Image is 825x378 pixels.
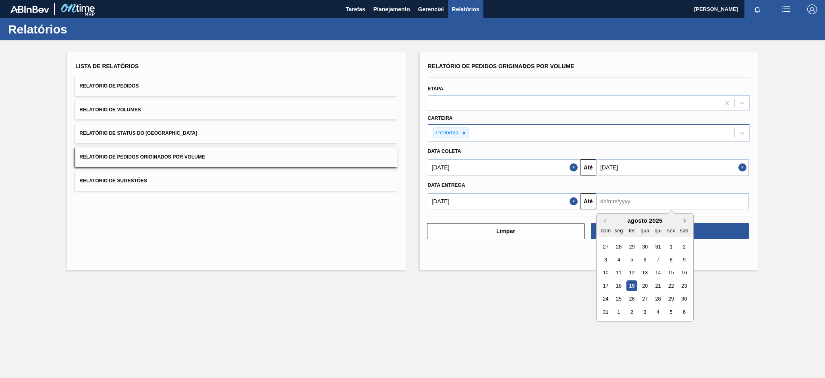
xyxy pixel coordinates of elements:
div: Choose quinta-feira, 21 de agosto de 2025 [653,280,663,291]
div: Choose sexta-feira, 1 de agosto de 2025 [665,241,676,252]
label: Carteira [428,115,453,121]
div: sab [679,225,690,236]
div: Choose domingo, 31 de agosto de 2025 [600,307,611,317]
div: Choose quarta-feira, 6 de agosto de 2025 [640,254,651,265]
div: Choose quinta-feira, 14 de agosto de 2025 [653,267,663,278]
input: dd/mm/yyyy [596,159,749,175]
div: Choose quarta-feira, 27 de agosto de 2025 [640,293,651,304]
input: dd/mm/yyyy [596,193,749,209]
button: Previous Month [601,218,606,223]
span: Lista de Relatórios [75,63,139,69]
span: Relatório de Pedidos Originados por Volume [428,63,574,69]
div: Choose sábado, 16 de agosto de 2025 [679,267,690,278]
div: Choose domingo, 24 de agosto de 2025 [600,293,611,304]
div: Choose terça-feira, 26 de agosto de 2025 [626,293,637,304]
div: Choose quinta-feira, 31 de julho de 2025 [653,241,663,252]
div: Choose segunda-feira, 28 de julho de 2025 [614,241,624,252]
button: Next Month [684,218,689,223]
div: dom [600,225,611,236]
div: Choose sexta-feira, 8 de agosto de 2025 [665,254,676,265]
div: Choose sábado, 6 de setembro de 2025 [679,307,690,317]
span: Relatórios [452,4,479,14]
div: Choose quinta-feira, 28 de agosto de 2025 [653,293,663,304]
button: Notificações [744,4,770,15]
div: Choose quinta-feira, 4 de setembro de 2025 [653,307,663,317]
div: sex [665,225,676,236]
img: userActions [781,4,791,14]
button: Relatório de Sugestões [75,171,397,191]
div: Choose domingo, 27 de julho de 2025 [600,241,611,252]
div: seg [614,225,624,236]
div: Choose terça-feira, 5 de agosto de 2025 [626,254,637,265]
span: Relatório de Status do [GEOGRAPHIC_DATA] [79,130,197,136]
div: Choose domingo, 3 de agosto de 2025 [600,254,611,265]
div: agosto 2025 [597,217,693,224]
button: Relatório de Pedidos [75,76,397,96]
button: Relatório de Pedidos Originados por Volume [75,147,397,167]
div: Choose terça-feira, 2 de setembro de 2025 [626,307,637,317]
div: Choose quinta-feira, 7 de agosto de 2025 [653,254,663,265]
label: Etapa [428,86,444,92]
div: ter [626,225,637,236]
div: Choose quarta-feira, 20 de agosto de 2025 [640,280,651,291]
img: TNhmsLtSVTkK8tSr43FrP2fwEKptu5GPRR3wAAAABJRU5ErkJggg== [10,6,49,13]
div: Choose sábado, 9 de agosto de 2025 [679,254,690,265]
button: Relatório de Volumes [75,100,397,120]
div: Choose sábado, 2 de agosto de 2025 [679,241,690,252]
div: Choose quarta-feira, 3 de setembro de 2025 [640,307,651,317]
button: Download [591,223,749,239]
div: Choose segunda-feira, 1 de setembro de 2025 [614,307,624,317]
div: Choose sexta-feira, 5 de setembro de 2025 [665,307,676,317]
div: Choose sábado, 30 de agosto de 2025 [679,293,690,304]
div: Choose segunda-feira, 18 de agosto de 2025 [614,280,624,291]
div: Choose sexta-feira, 29 de agosto de 2025 [665,293,676,304]
span: Relatório de Pedidos [79,83,139,89]
span: Relatório de Pedidos Originados por Volume [79,154,205,160]
div: Choose domingo, 17 de agosto de 2025 [600,280,611,291]
button: Limpar [427,223,585,239]
div: month 2025-08 [599,240,690,319]
div: Choose segunda-feira, 4 de agosto de 2025 [614,254,624,265]
div: qui [653,225,663,236]
div: Choose terça-feira, 19 de agosto de 2025 [626,280,637,291]
div: Choose terça-feira, 12 de agosto de 2025 [626,267,637,278]
div: Choose segunda-feira, 11 de agosto de 2025 [614,267,624,278]
div: qua [640,225,651,236]
div: Choose quarta-feira, 30 de julho de 2025 [640,241,651,252]
img: Logout [807,4,817,14]
span: Planejamento [373,4,410,14]
span: Data entrega [428,182,465,188]
div: Preforma [434,128,460,138]
button: Close [570,159,580,175]
div: Choose sexta-feira, 15 de agosto de 2025 [665,267,676,278]
div: Choose terça-feira, 29 de julho de 2025 [626,241,637,252]
div: Choose quarta-feira, 13 de agosto de 2025 [640,267,651,278]
span: Tarefas [346,4,365,14]
span: Relatório de Volumes [79,107,141,113]
input: dd/mm/yyyy [428,193,580,209]
span: Relatório de Sugestões [79,178,147,184]
input: dd/mm/yyyy [428,159,580,175]
div: Choose sexta-feira, 22 de agosto de 2025 [665,280,676,291]
button: Até [580,159,596,175]
button: Close [570,193,580,209]
button: Até [580,193,596,209]
span: Data coleta [428,148,461,154]
button: Relatório de Status do [GEOGRAPHIC_DATA] [75,123,397,143]
div: Choose domingo, 10 de agosto de 2025 [600,267,611,278]
h1: Relatórios [8,25,151,34]
div: Choose segunda-feira, 25 de agosto de 2025 [614,293,624,304]
span: Gerencial [418,4,444,14]
div: Choose sábado, 23 de agosto de 2025 [679,280,690,291]
button: Close [738,159,749,175]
